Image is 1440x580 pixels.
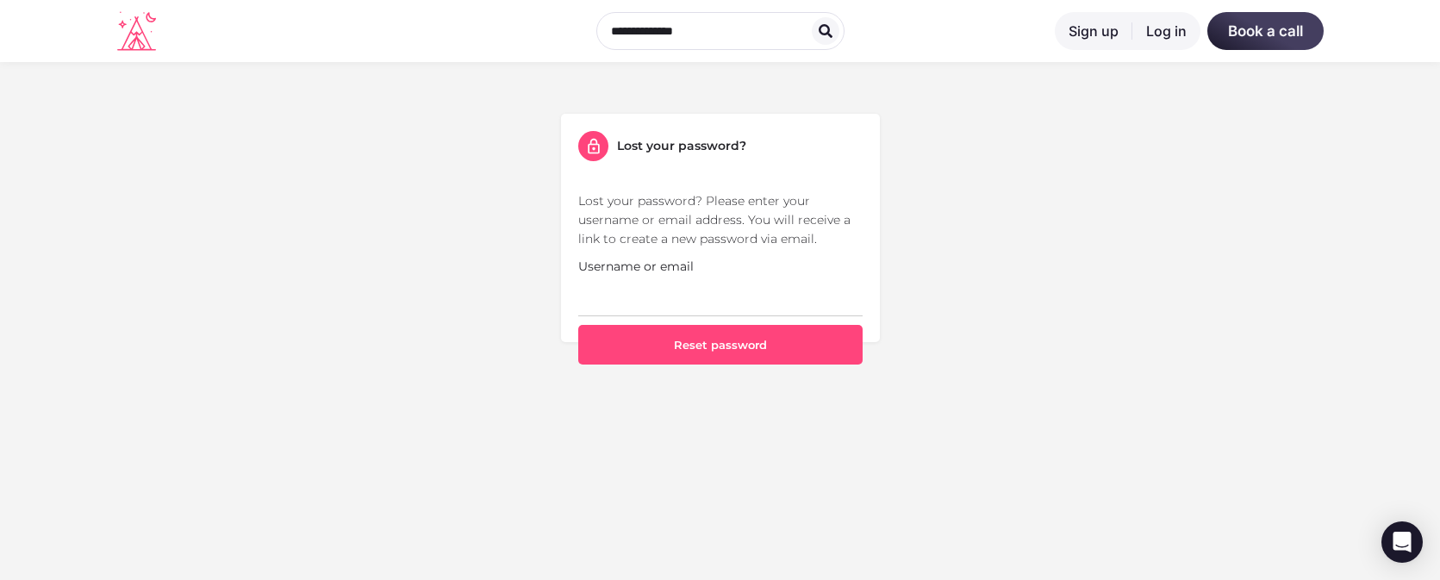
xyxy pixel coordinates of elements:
h5: Lost your password? [617,137,746,154]
p: Lost your password? Please enter your username or email address. You will receive a link to creat... [578,191,863,248]
div: Open Intercom Messenger [1381,521,1423,563]
a: Log in [1132,12,1200,50]
button: Reset password [578,325,863,365]
label: Username or email [578,257,694,276]
a: Sign up [1055,12,1132,50]
a: Book a call [1207,12,1324,50]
